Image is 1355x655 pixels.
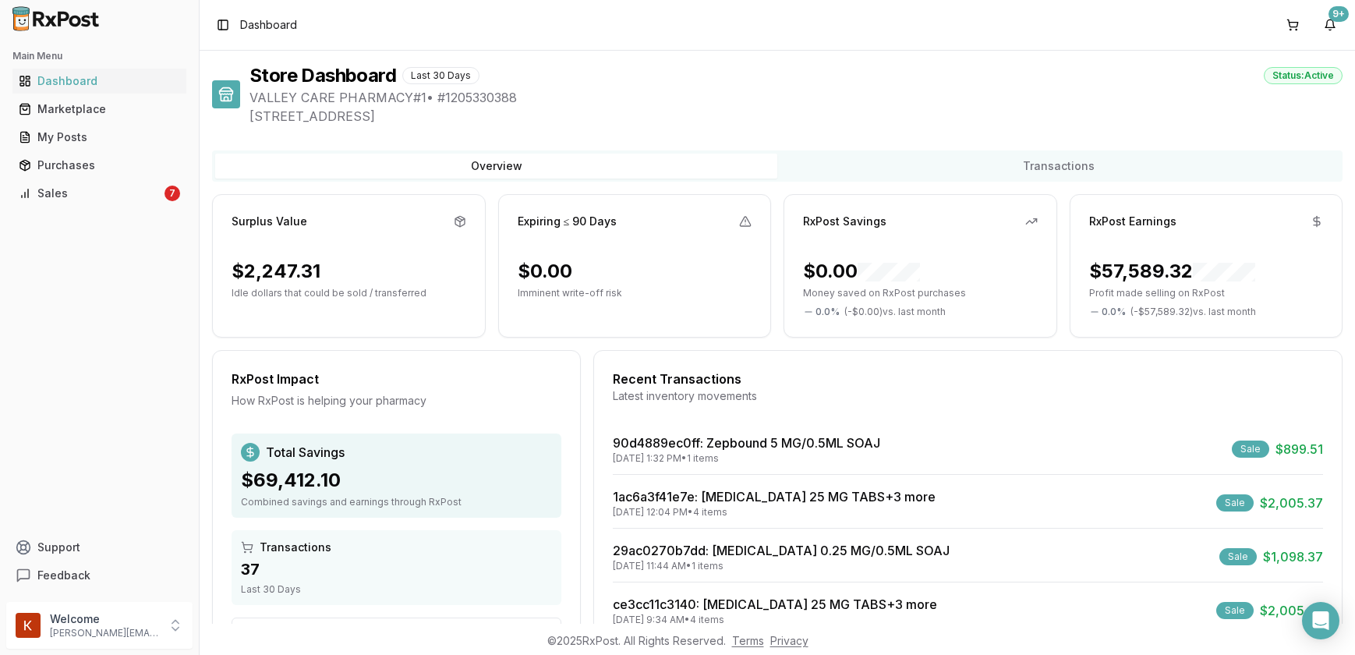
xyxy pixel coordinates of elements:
[815,306,840,318] span: 0.0 %
[770,634,808,647] a: Privacy
[240,17,297,33] span: Dashboard
[1302,602,1339,639] div: Open Intercom Messenger
[6,69,193,94] button: Dashboard
[249,88,1343,107] span: VALLEY CARE PHARMACY#1 • # 1205330388
[50,627,158,639] p: [PERSON_NAME][EMAIL_ADDRESS][DOMAIN_NAME]
[1264,67,1343,84] div: Status: Active
[1216,494,1254,512] div: Sale
[613,370,1323,388] div: Recent Transactions
[249,63,396,88] h1: Store Dashboard
[12,179,186,207] a: Sales7
[12,67,186,95] a: Dashboard
[232,259,320,284] div: $2,247.31
[6,561,193,589] button: Feedback
[613,506,936,519] div: [DATE] 12:04 PM • 4 items
[249,107,1343,126] span: [STREET_ADDRESS]
[613,560,950,572] div: [DATE] 11:44 AM • 1 items
[19,158,180,173] div: Purchases
[19,73,180,89] div: Dashboard
[232,214,307,229] div: Surplus Value
[6,181,193,206] button: Sales7
[1102,306,1126,318] span: 0.0 %
[613,614,937,626] div: [DATE] 9:34 AM • 4 items
[260,540,331,555] span: Transactions
[19,186,161,201] div: Sales
[844,306,946,318] span: ( - $0.00 ) vs. last month
[19,129,180,145] div: My Posts
[232,287,466,299] p: Idle dollars that could be sold / transferred
[613,489,936,505] a: 1ac6a3f41e7e: [MEDICAL_DATA] 25 MG TABS+3 more
[12,95,186,123] a: Marketplace
[1260,601,1323,620] span: $2,005.37
[12,151,186,179] a: Purchases
[19,101,180,117] div: Marketplace
[6,125,193,150] button: My Posts
[613,388,1323,404] div: Latest inventory movements
[12,123,186,151] a: My Posts
[803,259,920,284] div: $0.00
[241,583,552,596] div: Last 30 Days
[1260,494,1323,512] span: $2,005.37
[402,67,479,84] div: Last 30 Days
[1219,548,1257,565] div: Sale
[215,154,777,179] button: Overview
[1089,259,1255,284] div: $57,589.32
[613,597,937,612] a: ce3cc11c3140: [MEDICAL_DATA] 25 MG TABS+3 more
[518,287,752,299] p: Imminent write-off risk
[240,17,297,33] nav: breadcrumb
[613,452,880,465] div: [DATE] 1:32 PM • 1 items
[16,613,41,638] img: User avatar
[1089,214,1176,229] div: RxPost Earnings
[12,50,186,62] h2: Main Menu
[241,468,552,493] div: $69,412.10
[1263,547,1323,566] span: $1,098.37
[1275,440,1323,458] span: $899.51
[518,259,572,284] div: $0.00
[803,287,1038,299] p: Money saved on RxPost purchases
[1232,441,1269,458] div: Sale
[241,496,552,508] div: Combined savings and earnings through RxPost
[1318,12,1343,37] button: 9+
[37,568,90,583] span: Feedback
[613,543,950,558] a: 29ac0270b7dd: [MEDICAL_DATA] 0.25 MG/0.5ML SOAJ
[6,153,193,178] button: Purchases
[232,370,561,388] div: RxPost Impact
[777,154,1339,179] button: Transactions
[50,611,158,627] p: Welcome
[232,393,561,409] div: How RxPost is helping your pharmacy
[1089,287,1324,299] p: Profit made selling on RxPost
[1216,602,1254,619] div: Sale
[6,97,193,122] button: Marketplace
[613,435,880,451] a: 90d4889ec0ff: Zepbound 5 MG/0.5ML SOAJ
[165,186,180,201] div: 7
[518,214,617,229] div: Expiring ≤ 90 Days
[803,214,886,229] div: RxPost Savings
[6,6,106,31] img: RxPost Logo
[241,558,552,580] div: 37
[1130,306,1256,318] span: ( - $57,589.32 ) vs. last month
[6,533,193,561] button: Support
[732,634,764,647] a: Terms
[1328,6,1349,22] div: 9+
[266,443,345,462] span: Total Savings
